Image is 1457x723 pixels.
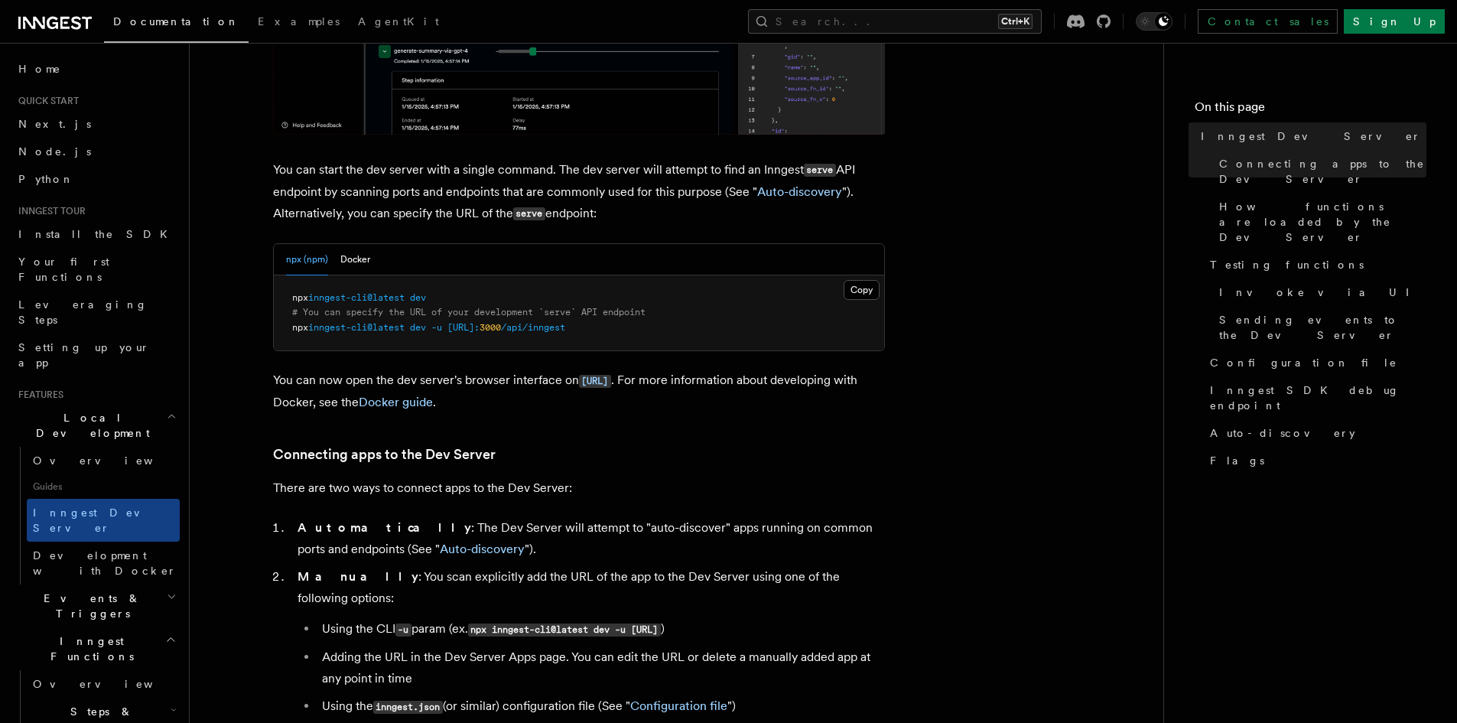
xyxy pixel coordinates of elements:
a: Next.js [12,110,180,138]
span: How functions are loaded by the Dev Server [1219,199,1426,245]
span: Overview [33,678,190,690]
code: inngest.json [373,701,443,714]
a: Overview [27,447,180,474]
kbd: Ctrl+K [998,14,1033,29]
span: Node.js [18,145,91,158]
a: Inngest SDK debug endpoint [1204,376,1426,419]
a: Overview [27,670,180,698]
a: Connecting apps to the Dev Server [273,444,496,465]
strong: Automatically [298,520,471,535]
a: Python [12,165,180,193]
span: Features [12,389,63,401]
a: Your first Functions [12,248,180,291]
a: Examples [249,5,349,41]
code: [URL] [579,375,611,388]
button: Copy [844,280,880,300]
span: 3000 [480,322,501,333]
span: npx [292,322,308,333]
span: inngest-cli@latest [308,292,405,303]
a: Documentation [104,5,249,43]
span: dev [410,322,426,333]
button: Search...Ctrl+K [748,9,1042,34]
span: Connecting apps to the Dev Server [1219,156,1426,187]
span: Quick start [12,95,79,107]
li: : The Dev Server will attempt to "auto-discover" apps running on common ports and endpoints (See ... [293,517,885,560]
code: -u [395,624,411,637]
a: Configuration file [630,699,727,713]
span: Overview [33,454,190,467]
p: There are two ways to connect apps to the Dev Server: [273,477,885,499]
span: Guides [27,474,180,499]
button: Events & Triggers [12,585,180,627]
a: AgentKit [349,5,448,41]
span: /api/inngest [501,322,565,333]
span: Flags [1210,453,1264,468]
button: Toggle dark mode [1136,12,1172,31]
a: [URL] [579,373,611,387]
a: Inngest Dev Server [1195,122,1426,150]
a: Leveraging Steps [12,291,180,334]
code: serve [513,207,545,220]
span: AgentKit [358,15,439,28]
a: Docker guide [359,395,433,409]
span: Inngest tour [12,205,86,217]
li: : You scan explicitly add the URL of the app to the Dev Server using one of the following options: [293,566,885,718]
strong: Manually [298,569,418,584]
span: Inngest Dev Server [33,506,164,534]
button: Local Development [12,404,180,447]
a: Connecting apps to the Dev Server [1213,150,1426,193]
span: -u [431,322,442,333]
span: Python [18,173,74,185]
span: dev [410,292,426,303]
span: Examples [258,15,340,28]
span: Inngest Dev Server [1201,129,1421,144]
span: Testing functions [1210,257,1364,272]
a: Sending events to the Dev Server [1213,306,1426,349]
span: Auto-discovery [1210,425,1355,441]
a: Inngest Dev Server [27,499,180,542]
span: Inngest SDK debug endpoint [1210,383,1426,413]
span: Home [18,61,61,77]
li: Using the CLI param (ex. ) [317,618,885,640]
div: Local Development [12,447,180,585]
span: Next.js [18,118,91,130]
span: Events & Triggers [12,591,167,621]
button: Inngest Functions [12,627,180,670]
a: Development with Docker [27,542,180,585]
a: Configuration file [1204,349,1426,376]
span: Sending events to the Dev Server [1219,312,1426,343]
span: # You can specify the URL of your development `serve` API endpoint [292,307,646,318]
a: Setting up your app [12,334,180,376]
button: Docker [340,244,370,275]
a: Install the SDK [12,220,180,248]
p: You can now open the dev server's browser interface on . For more information about developing wi... [273,370,885,413]
li: Using the (or similar) configuration file (See " ") [317,695,885,718]
a: Home [12,55,180,83]
a: Testing functions [1204,251,1426,278]
span: Invoke via UI [1219,285,1423,300]
a: Invoke via UI [1213,278,1426,306]
span: Leveraging Steps [18,298,148,326]
code: serve [804,164,836,177]
span: Install the SDK [18,228,177,240]
span: Development with Docker [33,549,177,577]
a: Sign Up [1344,9,1445,34]
span: Setting up your app [18,341,150,369]
a: How functions are loaded by the Dev Server [1213,193,1426,251]
a: Node.js [12,138,180,165]
button: npx (npm) [286,244,328,275]
span: inngest-cli@latest [308,322,405,333]
a: Contact sales [1198,9,1338,34]
span: npx [292,292,308,303]
h4: On this page [1195,98,1426,122]
code: npx inngest-cli@latest dev -u [URL] [468,624,661,637]
span: Configuration file [1210,355,1397,370]
a: Auto-discovery [757,184,842,199]
li: Adding the URL in the Dev Server Apps page. You can edit the URL or delete a manually added app a... [317,646,885,689]
span: Your first Functions [18,256,109,283]
span: Local Development [12,410,167,441]
span: Inngest Functions [12,633,165,664]
span: Documentation [113,15,239,28]
span: [URL]: [447,322,480,333]
a: Auto-discovery [1204,419,1426,447]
